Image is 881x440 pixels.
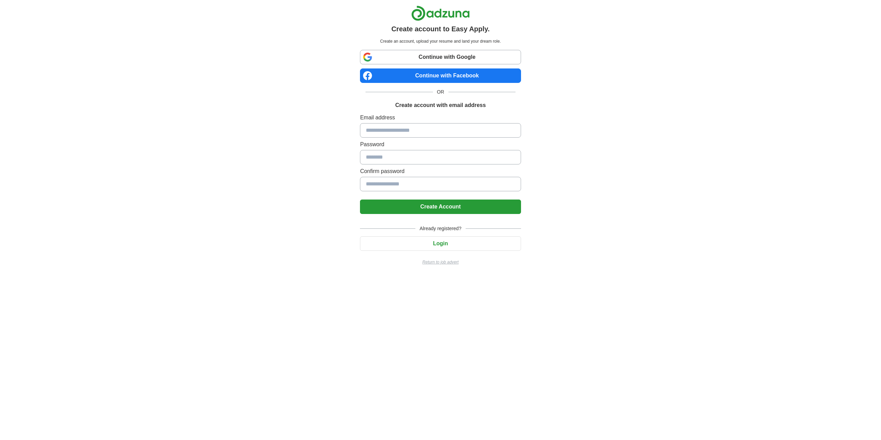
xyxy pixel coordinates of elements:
a: Continue with Facebook [360,68,521,83]
a: Return to job advert [360,259,521,265]
h1: Create account with email address [395,101,486,109]
a: Login [360,240,521,246]
p: Create an account, upload your resume and land your dream role. [361,38,519,44]
a: Continue with Google [360,50,521,64]
img: Adzuna logo [411,6,470,21]
h1: Create account to Easy Apply. [391,24,490,34]
span: Already registered? [415,225,465,232]
span: OR [433,88,448,96]
button: Create Account [360,200,521,214]
label: Password [360,140,521,149]
button: Login [360,236,521,251]
label: Email address [360,114,521,122]
label: Confirm password [360,167,521,175]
